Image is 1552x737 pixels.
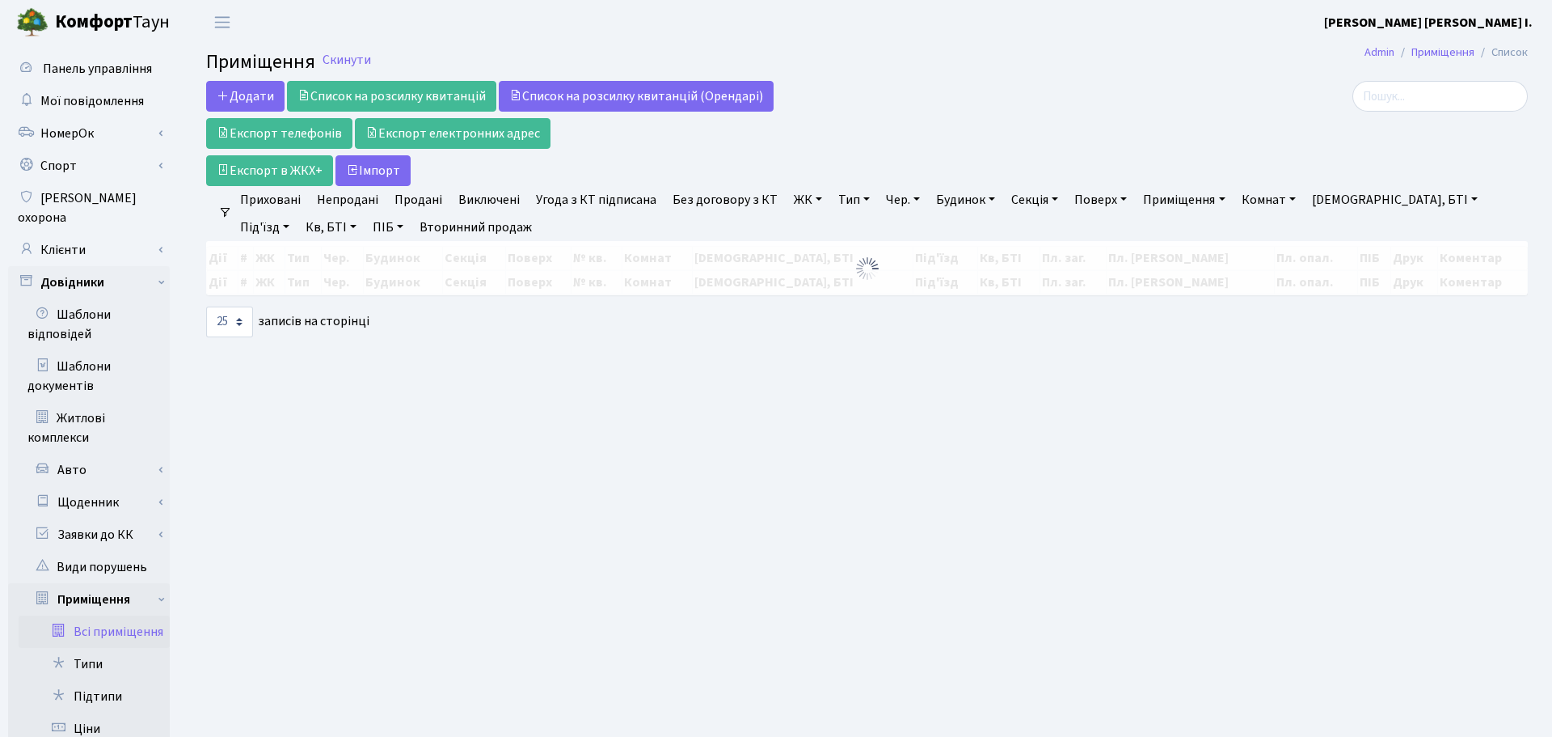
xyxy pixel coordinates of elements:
[40,92,144,110] span: Мої повідомлення
[8,551,170,583] a: Види порушень
[206,118,352,149] a: Експорт телефонів
[452,186,526,214] a: Виключені
[206,307,253,337] select: записів на сторінці
[1068,186,1133,214] a: Поверх
[366,214,410,241] a: ПІБ
[8,234,170,266] a: Клієнти
[335,155,411,186] button: Iмпорт
[930,186,1002,214] a: Будинок
[8,402,170,454] a: Житлові комплекси
[1364,44,1394,61] a: Admin
[8,117,170,150] a: НомерОк
[19,486,170,519] a: Щоденник
[55,9,170,36] span: Таун
[8,53,170,85] a: Панель управління
[1305,186,1484,214] a: [DEMOGRAPHIC_DATA], БТІ
[1005,186,1065,214] a: Секція
[1324,14,1533,32] b: [PERSON_NAME] [PERSON_NAME] I.
[8,350,170,402] a: Шаблони документів
[8,266,170,299] a: Довідники
[1340,36,1552,70] nav: breadcrumb
[413,214,538,241] a: Вторинний продаж
[1137,186,1231,214] a: Приміщення
[234,186,307,214] a: Приховані
[16,6,48,39] img: logo.png
[202,9,242,36] button: Переключити навігацію
[355,118,550,149] a: Експорт електронних адрес
[8,182,170,234] a: [PERSON_NAME] охорона
[1474,44,1528,61] li: Список
[287,81,496,112] a: Список на розсилку квитанцій
[832,186,876,214] a: Тип
[299,214,363,241] a: Кв, БТІ
[1352,81,1528,112] input: Пошук...
[206,155,333,186] a: Експорт в ЖКХ+
[787,186,829,214] a: ЖК
[19,616,170,648] a: Всі приміщення
[879,186,926,214] a: Чер.
[55,9,133,35] b: Комфорт
[666,186,784,214] a: Без договору з КТ
[234,214,296,241] a: Під'їзд
[19,648,170,680] a: Типи
[1324,13,1533,32] a: [PERSON_NAME] [PERSON_NAME] I.
[19,583,170,616] a: Приміщення
[19,454,170,486] a: Авто
[19,680,170,713] a: Підтипи
[529,186,663,214] a: Угода з КТ підписана
[206,307,369,337] label: записів на сторінці
[206,81,285,112] a: Додати
[8,85,170,117] a: Мої повідомлення
[854,256,880,282] img: Обробка...
[217,87,274,105] span: Додати
[19,519,170,551] a: Заявки до КК
[43,60,152,78] span: Панель управління
[310,186,385,214] a: Непродані
[1235,186,1302,214] a: Комнат
[1411,44,1474,61] a: Приміщення
[323,53,371,68] a: Скинути
[499,81,774,112] a: Список на розсилку квитанцій (Орендарі)
[206,48,315,76] span: Приміщення
[8,150,170,182] a: Спорт
[8,299,170,350] a: Шаблони відповідей
[388,186,449,214] a: Продані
